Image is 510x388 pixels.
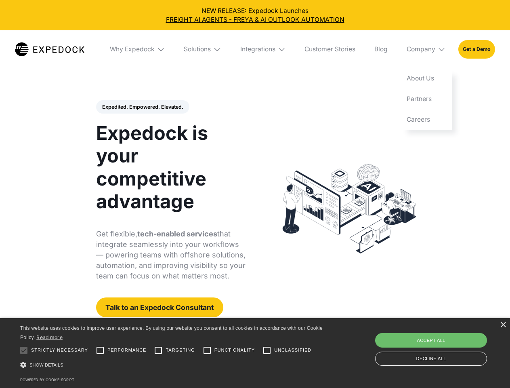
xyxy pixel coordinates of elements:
div: Show details [20,360,325,371]
span: Performance [107,347,147,354]
a: Talk to an Expedock Consultant [96,297,223,317]
div: Solutions [184,45,211,53]
div: Why Expedock [110,45,155,53]
span: Functionality [214,347,255,354]
p: Get flexible, that integrate seamlessly into your workflows — powering teams with offshore soluti... [96,229,246,281]
nav: Company [400,68,452,130]
div: NEW RELEASE: Expedock Launches [6,6,504,24]
span: Show details [29,363,63,367]
div: Why Expedock [103,30,171,68]
span: Unclassified [274,347,311,354]
span: Strictly necessary [31,347,88,354]
iframe: Chat Widget [376,301,510,388]
a: FREIGHT AI AGENTS - FREYA & AI OUTLOOK AUTOMATION [6,15,504,24]
a: Partners [400,89,452,110]
a: Powered by cookie-script [20,377,74,382]
h1: Expedock is your competitive advantage [96,122,246,213]
div: Company [407,45,435,53]
a: Careers [400,109,452,130]
a: Get a Demo [458,40,495,58]
strong: tech-enabled services [137,230,217,238]
div: Company [400,30,452,68]
div: Integrations [240,45,275,53]
span: Targeting [166,347,195,354]
a: Read more [36,334,63,340]
div: Solutions [178,30,228,68]
span: This website uses cookies to improve user experience. By using our website you consent to all coo... [20,325,323,340]
div: Integrations [234,30,292,68]
a: Customer Stories [298,30,361,68]
a: Blog [368,30,394,68]
a: About Us [400,68,452,89]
